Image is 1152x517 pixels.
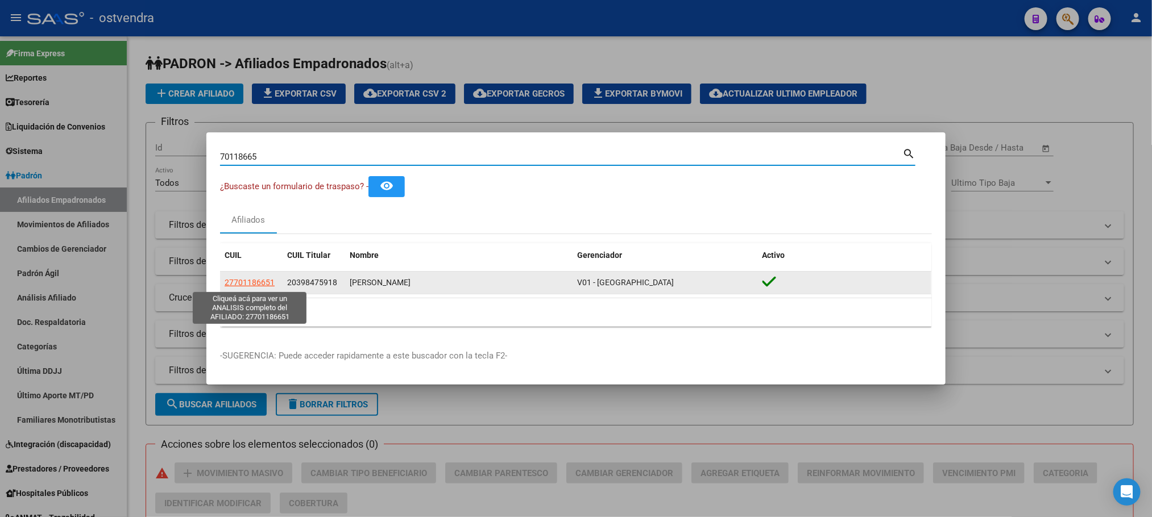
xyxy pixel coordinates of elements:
[350,276,568,289] div: [PERSON_NAME]
[283,243,345,268] datatable-header-cell: CUIL Titular
[758,243,932,268] datatable-header-cell: Activo
[577,251,622,260] span: Gerenciador
[220,349,932,362] p: -SUGERENCIA: Puede acceder rapidamente a este buscador con la tecla F2-
[1113,478,1141,506] div: Open Intercom Messenger
[763,251,785,260] span: Activo
[225,278,275,287] span: 27701186651
[902,146,915,160] mat-icon: search
[220,181,368,191] span: ¿Buscaste un formulario de traspaso? -
[225,251,242,260] span: CUIL
[287,251,330,260] span: CUIL Titular
[287,278,337,287] span: 20398475918
[220,298,932,327] div: 1 total
[577,278,674,287] span: V01 - [GEOGRAPHIC_DATA]
[380,179,393,193] mat-icon: remove_red_eye
[345,243,573,268] datatable-header-cell: Nombre
[232,214,266,227] div: Afiliados
[220,243,283,268] datatable-header-cell: CUIL
[350,251,379,260] span: Nombre
[573,243,758,268] datatable-header-cell: Gerenciador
